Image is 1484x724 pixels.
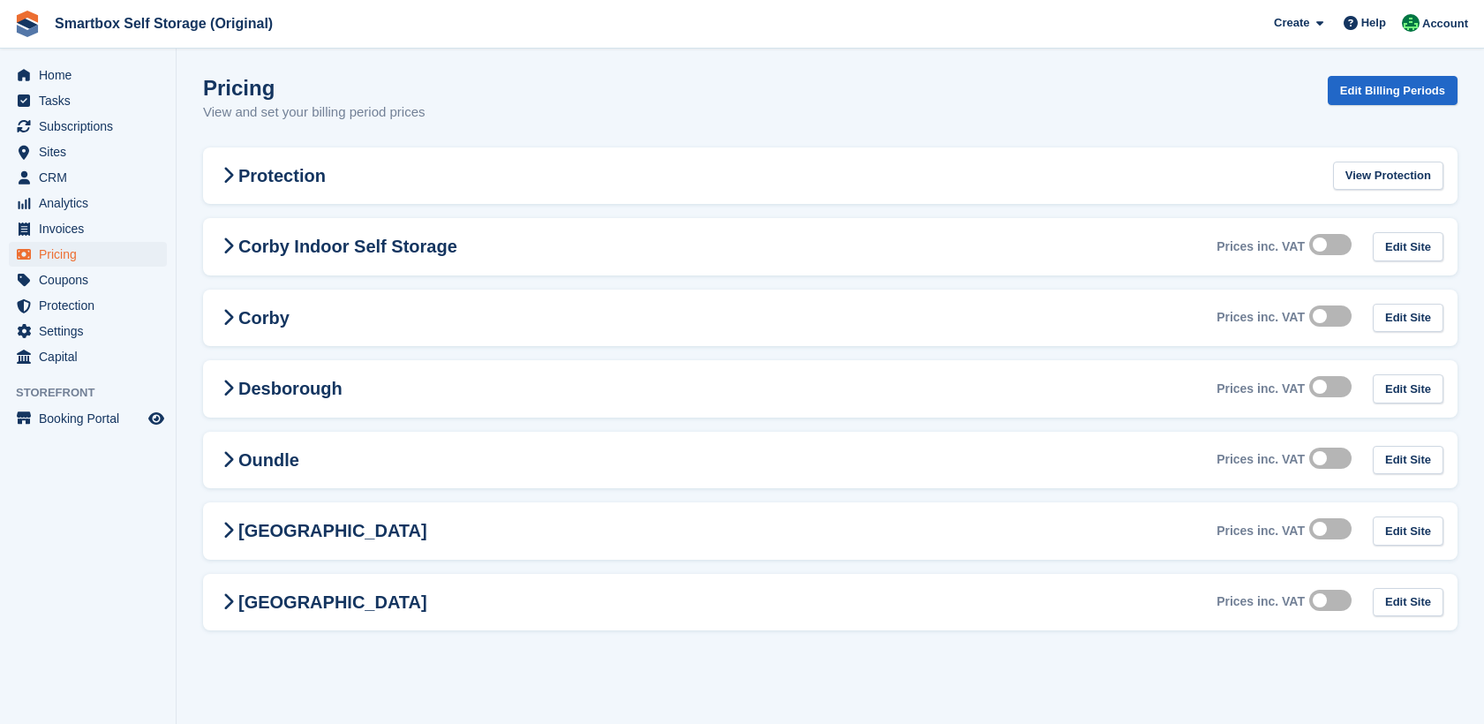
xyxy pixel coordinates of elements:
[39,242,145,267] span: Pricing
[9,165,167,190] a: menu
[9,191,167,215] a: menu
[9,88,167,113] a: menu
[217,520,427,541] h2: [GEOGRAPHIC_DATA]
[9,319,167,343] a: menu
[1333,162,1443,191] a: View Protection
[9,242,167,267] a: menu
[1217,381,1305,396] div: Prices inc. VAT
[9,63,167,87] a: menu
[1373,304,1443,333] a: Edit Site
[1422,15,1468,33] span: Account
[39,165,145,190] span: CRM
[9,140,167,164] a: menu
[203,102,426,123] p: View and set your billing period prices
[9,216,167,241] a: menu
[217,592,427,613] h2: [GEOGRAPHIC_DATA]
[39,268,145,292] span: Coupons
[39,140,145,164] span: Sites
[1373,588,1443,617] a: Edit Site
[14,11,41,37] img: stora-icon-8386f47178a22dfd0bd8f6a31ec36ba5ce8667c1dd55bd0f319d3a0aa187defe.svg
[1373,374,1443,403] a: Edit Site
[217,449,299,471] h2: Oundle
[146,408,167,429] a: Preview store
[9,406,167,431] a: menu
[39,88,145,113] span: Tasks
[39,344,145,369] span: Capital
[1328,76,1458,105] a: Edit Billing Periods
[39,191,145,215] span: Analytics
[1217,594,1305,609] div: Prices inc. VAT
[39,63,145,87] span: Home
[1373,446,1443,475] a: Edit Site
[1217,239,1305,254] div: Prices inc. VAT
[1217,452,1305,467] div: Prices inc. VAT
[1402,14,1420,32] img: Kayleigh Devlin
[217,165,326,186] h2: Protection
[1373,517,1443,546] a: Edit Site
[203,76,426,100] h1: Pricing
[1361,14,1386,32] span: Help
[9,114,167,139] a: menu
[39,406,145,431] span: Booking Portal
[16,384,176,402] span: Storefront
[39,114,145,139] span: Subscriptions
[217,307,290,328] h2: Corby
[1217,310,1305,325] div: Prices inc. VAT
[1274,14,1309,32] span: Create
[48,9,280,38] a: Smartbox Self Storage (Original)
[39,293,145,318] span: Protection
[217,378,343,399] h2: Desborough
[9,344,167,369] a: menu
[9,268,167,292] a: menu
[39,216,145,241] span: Invoices
[1373,232,1443,261] a: Edit Site
[1217,524,1305,539] div: Prices inc. VAT
[9,293,167,318] a: menu
[39,319,145,343] span: Settings
[217,236,457,257] h2: Corby Indoor Self Storage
